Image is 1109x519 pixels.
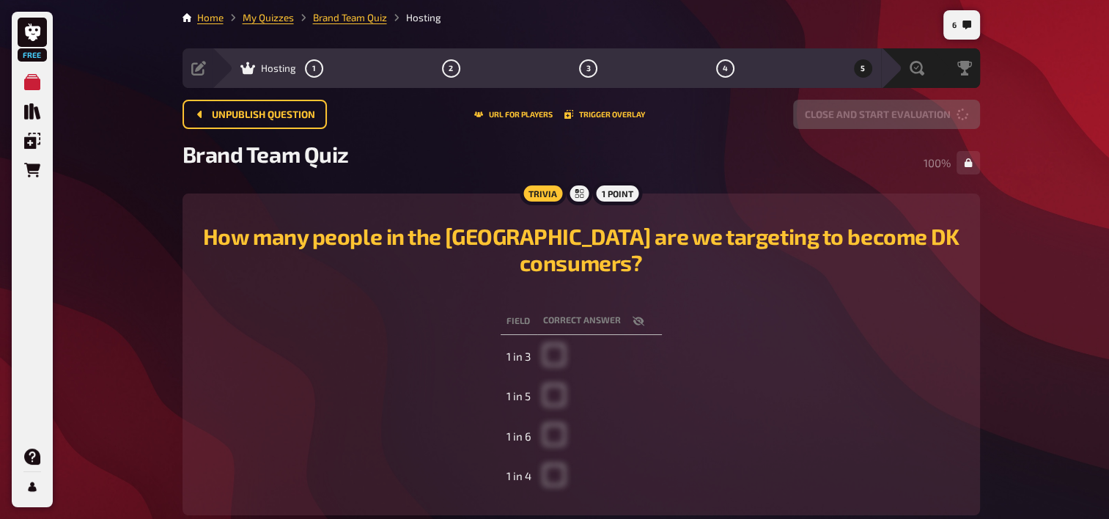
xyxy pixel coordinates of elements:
span: Hosting [261,62,296,74]
a: Brand Team Quiz [313,12,387,23]
button: URL for players [474,110,553,119]
td: 1 in 3 [501,338,537,375]
button: 4 [714,56,737,80]
h2: How many people in the [GEOGRAPHIC_DATA] are we targeting to become DK consumers? [200,223,962,276]
div: 1 point [593,182,642,205]
button: Close and start evaluation [793,100,980,129]
button: Trigger Overlay [564,110,645,119]
button: 1 [302,56,325,80]
button: Unpublish question [183,100,327,129]
span: Free [19,51,45,59]
th: correct answer [537,308,662,335]
td: 1 in 6 [501,418,537,455]
button: 5 [851,56,874,80]
th: Field [501,308,537,335]
span: 3 [586,65,591,73]
span: 5 [861,65,865,73]
span: 100 % [924,156,951,169]
span: 2 [449,65,453,73]
td: 1 in 4 [501,458,537,496]
li: My Quizzes [224,10,294,25]
span: 1 [312,65,316,73]
div: Trivia [520,182,566,205]
span: Brand Team Quiz [183,141,349,167]
button: 2 [439,56,463,80]
span: Unpublish question [212,110,315,120]
a: Home [197,12,224,23]
button: 6 [946,13,977,37]
button: 3 [577,56,600,80]
span: 4 [723,65,728,73]
li: Brand Team Quiz [294,10,387,25]
td: 1 in 5 [501,378,537,416]
li: Hosting [387,10,441,25]
li: Home [197,10,224,25]
a: My Quizzes [243,12,294,23]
